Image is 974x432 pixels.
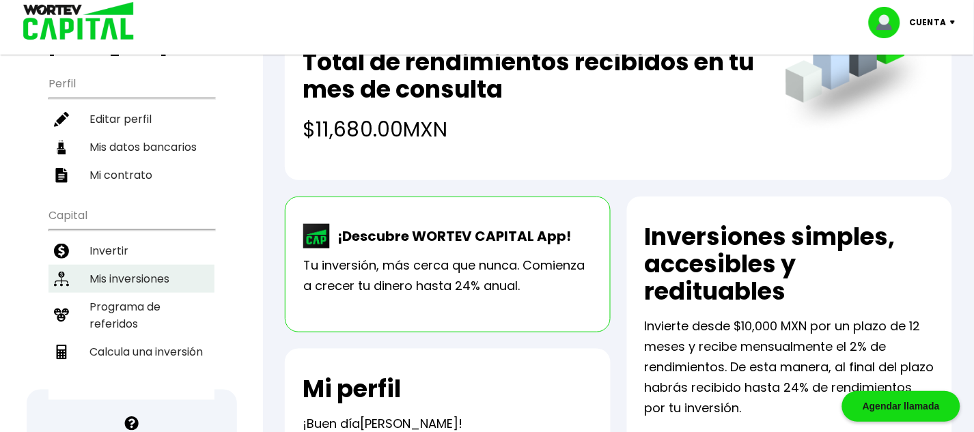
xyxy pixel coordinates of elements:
[910,12,947,33] p: Cuenta
[48,338,214,366] a: Calcula una inversión
[48,265,214,293] a: Mis inversiones
[54,308,69,323] img: recomiendanos-icon.9b8e9327.svg
[54,244,69,259] img: invertir-icon.b3b967d7.svg
[645,223,934,305] h2: Inversiones simples, accesibles y redituables
[360,415,458,432] span: [PERSON_NAME]
[947,20,965,25] img: icon-down
[331,226,571,246] p: ¡Descubre WORTEV CAPITAL App!
[842,391,960,422] div: Agendar llamada
[54,140,69,155] img: datos-icon.10cf9172.svg
[48,23,214,57] h3: Buen día,
[303,114,757,145] h4: $11,680.00 MXN
[869,7,910,38] img: profile-image
[48,133,214,161] a: Mis datos bancarios
[303,224,331,248] img: wortev-capital-app-icon
[48,200,214,400] ul: Capital
[48,161,214,189] a: Mi contrato
[48,68,214,189] ul: Perfil
[303,255,592,296] p: Tu inversión, más cerca que nunca. Comienza a crecer tu dinero hasta 24% anual.
[54,168,69,183] img: contrato-icon.f2db500c.svg
[48,105,214,133] a: Editar perfil
[48,293,214,338] a: Programa de referidos
[54,345,69,360] img: calculadora-icon.17d418c4.svg
[645,316,934,418] p: Invierte desde $10,000 MXN por un plazo de 12 meses y recibe mensualmente el 2% de rendimientos. ...
[54,272,69,287] img: inversiones-icon.6695dc30.svg
[48,237,214,265] a: Invertir
[303,375,401,403] h2: Mi perfil
[54,112,69,127] img: editar-icon.952d3147.svg
[303,48,757,103] h2: Total de rendimientos recibidos en tu mes de consulta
